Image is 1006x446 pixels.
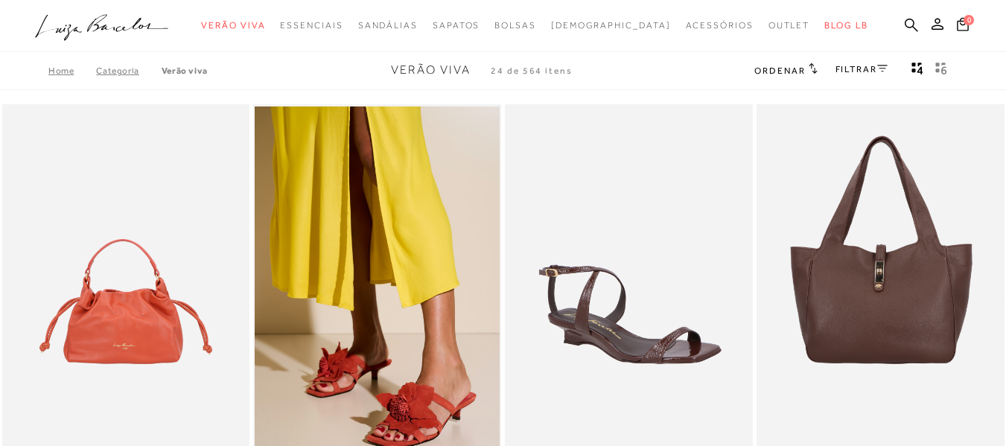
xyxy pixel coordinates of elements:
[280,12,343,39] a: categoryNavScreenReaderText
[358,20,418,31] span: Sandálias
[824,12,867,39] a: BLOG LB
[280,20,343,31] span: Essenciais
[551,12,671,39] a: noSubCategoriesText
[201,20,265,31] span: Verão Viva
[96,66,161,76] a: Categoria
[358,12,418,39] a: categoryNavScreenReaderText
[48,66,96,76] a: Home
[824,20,867,31] span: BLOG LB
[494,20,536,31] span: Bolsas
[551,20,671,31] span: [DEMOGRAPHIC_DATA]
[686,20,754,31] span: Acessórios
[491,66,573,76] span: 24 de 564 itens
[686,12,754,39] a: categoryNavScreenReaderText
[754,66,805,76] span: Ordenar
[952,16,973,36] button: 0
[162,66,208,76] a: Verão Viva
[433,12,480,39] a: categoryNavScreenReaderText
[433,20,480,31] span: Sapatos
[494,12,536,39] a: categoryNavScreenReaderText
[964,15,974,25] span: 0
[907,61,928,80] button: Mostrar 4 produtos por linha
[931,61,952,80] button: gridText6Desc
[201,12,265,39] a: categoryNavScreenReaderText
[768,20,810,31] span: Outlet
[391,63,471,77] span: Verão Viva
[835,64,888,74] a: FILTRAR
[768,12,810,39] a: categoryNavScreenReaderText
